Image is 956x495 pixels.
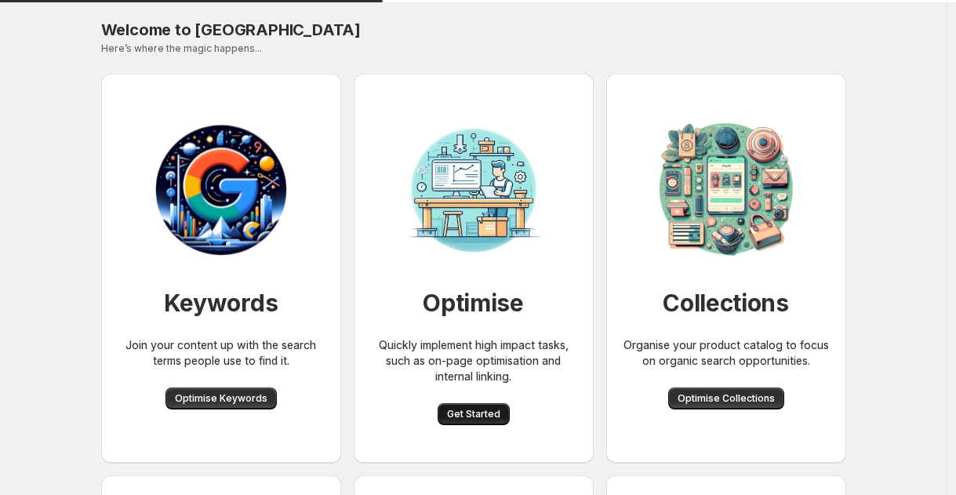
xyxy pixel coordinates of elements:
p: Join your content up with the search terms people use to find it. [114,337,329,369]
p: Here’s where the magic happens... [101,42,846,55]
button: Optimise Collections [668,388,784,409]
button: Get Started [438,403,510,425]
p: Organise your product catalog to focus on organic search opportunities. [619,337,834,369]
span: Get Started [447,408,500,420]
img: Workbench for SEO [395,111,552,268]
span: Optimise Collections [678,392,775,405]
img: Workbench for SEO [143,111,300,268]
img: Collection organisation for SEO [648,111,805,268]
h1: Optimise [423,287,524,318]
h1: Collections [663,287,789,318]
h1: Keywords [164,287,278,318]
p: Quickly implement high impact tasks, such as on-page optimisation and internal linking. [366,337,581,384]
span: Optimise Keywords [175,392,267,405]
button: Optimise Keywords [165,388,277,409]
span: Welcome to [GEOGRAPHIC_DATA] [101,20,361,39]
